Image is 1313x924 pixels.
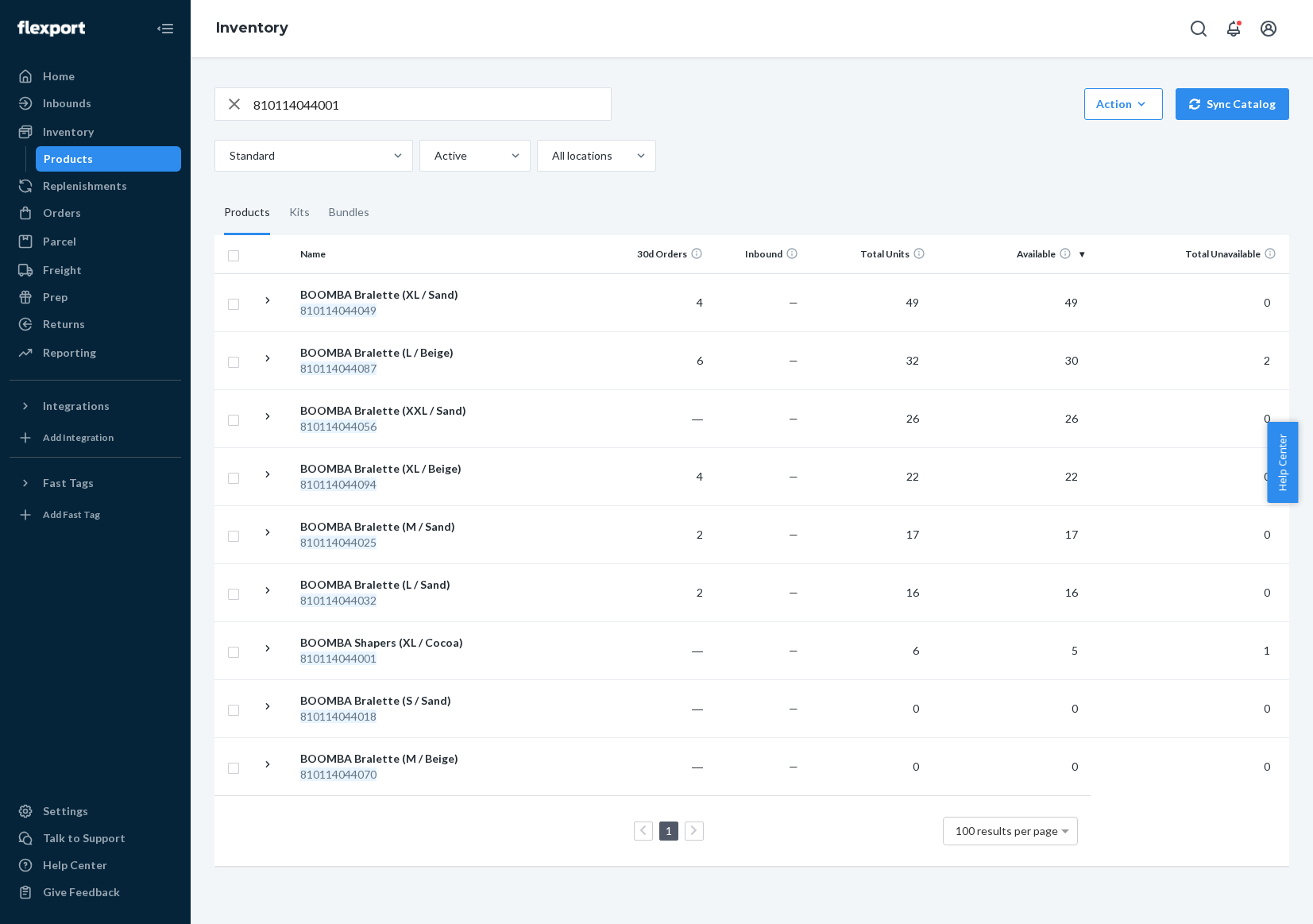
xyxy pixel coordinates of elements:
span: 26 [900,412,925,425]
span: 26 [1059,412,1084,425]
th: Total Unavailable [1091,235,1289,273]
em: 810114044094 [300,477,377,491]
span: 0 [906,760,925,773]
div: BOOMBA Bralette (XL / Beige) [300,461,466,477]
div: BOOMBA Bralette (M / Beige) [300,751,466,767]
div: Products [224,191,270,235]
a: Inventory [216,19,288,37]
span: 16 [1059,586,1084,599]
td: ― [614,621,709,679]
input: Search inventory by name or sku [253,88,611,120]
a: Reporting [10,340,181,365]
span: 0 [1257,528,1276,541]
button: Close Navigation [149,13,181,44]
div: Action [1096,96,1151,112]
div: Help Center [43,857,107,873]
span: 49 [900,296,925,309]
th: 30d Orders [614,235,709,273]
input: Active [433,148,434,164]
div: BOOMBA Shapers (XL / Cocoa) [300,635,466,651]
div: Kits [289,191,310,235]
span: 30 [1059,354,1084,367]
button: Open notifications [1218,13,1249,44]
ol: breadcrumbs [203,6,301,52]
span: 0 [1257,760,1276,773]
button: Fast Tags [10,470,181,496]
div: Inventory [43,124,94,140]
span: — [789,470,798,483]
span: — [789,760,798,773]
span: 6 [906,644,925,657]
span: 32 [900,354,925,367]
span: 0 [906,702,925,715]
div: BOOMBA Bralette (XXL / Sand) [300,403,466,419]
div: Add Integration [43,431,114,444]
td: 4 [614,273,709,331]
a: Inbounds [10,91,181,116]
div: Inbounds [43,95,91,111]
span: Help Center [1267,422,1298,503]
a: Replenishments [10,173,181,199]
div: Parcel [43,234,76,249]
a: Talk to Support [10,825,181,851]
span: 0 [1257,702,1276,715]
span: 1 [1257,644,1276,657]
span: — [789,528,798,541]
em: 810114044056 [300,419,377,433]
em: 810114044025 [300,535,377,549]
div: Prep [43,289,68,305]
td: ― [614,679,709,737]
a: Orders [10,200,181,226]
span: — [789,296,798,309]
a: Add Fast Tag [10,502,181,528]
span: — [789,586,798,599]
a: Returns [10,311,181,337]
img: Flexport logo [17,21,85,37]
div: BOOMBA Bralette (S / Sand) [300,693,466,709]
div: Fast Tags [43,475,94,491]
span: 22 [900,470,925,483]
div: BOOMBA Bralette (XL / Sand) [300,287,466,303]
span: 0 [1257,296,1276,309]
span: — [789,644,798,657]
th: Name [294,235,473,273]
span: 5 [1065,644,1084,657]
a: Prep [10,284,181,310]
a: Freight [10,257,181,283]
button: Open account menu [1253,13,1284,44]
em: 810114044032 [300,593,377,607]
th: Available [932,235,1091,273]
td: 6 [614,331,709,389]
em: 810114044018 [300,709,377,723]
a: Products [36,146,182,172]
span: 49 [1059,296,1084,309]
div: Products [44,151,93,167]
button: Sync Catalog [1176,88,1289,120]
span: 22 [1059,470,1084,483]
span: 16 [900,586,925,599]
button: Action [1084,88,1163,120]
div: BOOMBA Bralette (L / Sand) [300,577,466,593]
div: Reporting [43,345,96,361]
span: 17 [900,528,925,541]
button: Integrations [10,393,181,419]
a: Parcel [10,229,181,254]
a: Inventory [10,119,181,145]
div: Settings [43,803,88,819]
td: 2 [614,505,709,563]
div: BOOMBA Bralette (M / Sand) [300,519,466,535]
div: Integrations [43,398,110,414]
em: 810114044087 [300,361,377,375]
span: 0 [1257,412,1276,425]
div: Freight [43,262,82,278]
td: 2 [614,563,709,621]
button: Open Search Box [1183,13,1215,44]
a: Home [10,64,181,89]
input: Standard [228,148,230,164]
div: Replenishments [43,178,127,194]
span: 0 [1065,702,1084,715]
div: BOOMBA Bralette (L / Beige) [300,345,466,361]
span: 17 [1059,528,1084,541]
span: — [789,354,798,367]
span: 0 [1065,760,1084,773]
